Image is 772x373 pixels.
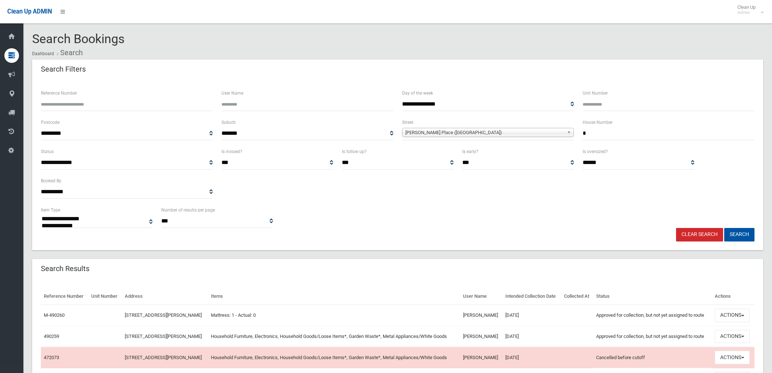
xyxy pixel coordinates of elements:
[593,347,712,368] td: Cancelled before cutoff
[161,206,215,214] label: Number of results per page
[32,62,94,76] header: Search Filters
[44,334,59,339] a: 490259
[561,288,594,305] th: Collected At
[32,31,125,46] span: Search Bookings
[221,118,236,126] label: Suburb
[32,262,98,276] header: Search Results
[593,305,712,326] td: Approved for collection, but not yet assigned to route
[208,326,460,347] td: Household Furniture, Electronics, Household Goods/Loose Items*, Garden Waste*, Metal Appliances/W...
[125,334,202,339] a: [STREET_ADDRESS][PERSON_NAME]
[208,288,460,305] th: Items
[41,206,60,214] label: Item Type
[502,347,561,368] td: [DATE]
[208,347,460,368] td: Household Furniture, Electronics, Household Goods/Loose Items*, Garden Waste*, Metal Appliances/W...
[460,288,503,305] th: User Name
[460,326,503,347] td: [PERSON_NAME]
[32,51,54,56] a: Dashboard
[715,309,750,322] button: Actions
[715,351,750,364] button: Actions
[44,355,59,360] a: 472073
[55,46,83,60] li: Search
[593,326,712,347] td: Approved for collection, but not yet assigned to route
[125,312,202,318] a: [STREET_ADDRESS][PERSON_NAME]
[125,355,202,360] a: [STREET_ADDRESS][PERSON_NAME]
[724,228,754,241] button: Search
[405,128,564,137] span: [PERSON_NAME] Place ([GEOGRAPHIC_DATA])
[734,4,763,15] span: Clean Up
[402,118,413,126] label: Street
[221,89,243,97] label: User Name
[88,288,122,305] th: Unit Number
[460,347,503,368] td: [PERSON_NAME]
[122,288,208,305] th: Address
[502,288,561,305] th: Intended Collection Date
[41,89,77,97] label: Reference Number
[737,10,756,15] small: Admin
[221,148,242,156] label: Is missed?
[712,288,754,305] th: Actions
[715,330,750,343] button: Actions
[583,118,613,126] label: House Number
[208,305,460,326] td: Mattress: 1 - Actual: 0
[44,312,65,318] a: M-490260
[41,148,54,156] label: Status
[593,288,712,305] th: Status
[7,8,52,15] span: Clean Up ADMIN
[460,305,503,326] td: [PERSON_NAME]
[402,89,433,97] label: Day of the week
[676,228,723,241] a: Clear Search
[41,118,59,126] label: Postcode
[583,89,608,97] label: Unit Number
[342,148,367,156] label: Is follow up?
[41,288,88,305] th: Reference Number
[462,148,478,156] label: Is early?
[502,305,561,326] td: [DATE]
[41,177,61,185] label: Booked By
[583,148,608,156] label: Is oversized?
[502,326,561,347] td: [DATE]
